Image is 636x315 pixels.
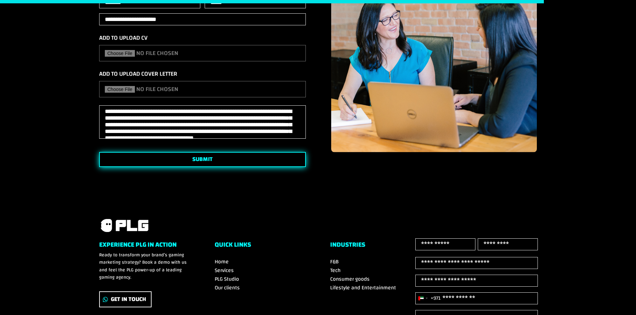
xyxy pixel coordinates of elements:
[603,283,636,315] iframe: Chat Widget
[330,265,341,275] a: Tech
[99,218,149,233] a: PLG
[215,274,239,284] a: PLG Studio
[330,283,396,293] a: Lifestyle and Entertainment
[330,241,422,251] h6: Industries
[416,293,441,304] button: Selected country
[431,294,441,303] div: +971
[215,241,306,251] h6: Quick Links
[99,251,191,281] p: Ready to transform your brand’s gaming marketing strategy? Book a demo with us and feel the PLG p...
[99,152,306,167] button: SUBMIT
[215,257,229,267] a: Home
[99,218,149,233] img: PLG logo
[215,283,240,293] a: Our clients
[330,274,370,284] a: Consumer goods
[99,69,177,78] label: Add to upload cover letter
[99,291,152,308] a: Get In Touch
[99,33,148,42] label: Add to upload cv
[330,257,339,267] a: F&B
[215,265,234,275] a: Services
[99,241,191,251] h6: Experience PLG in Action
